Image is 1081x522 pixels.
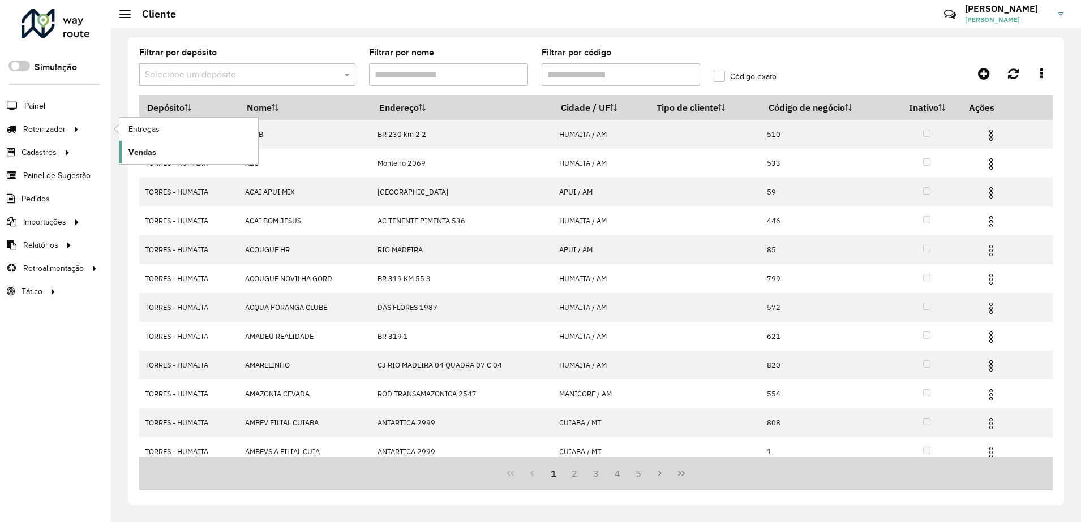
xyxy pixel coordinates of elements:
td: 85 [761,235,893,264]
td: TORRES - HUMAITA [139,379,239,408]
label: Simulação [35,61,77,74]
td: AMBEV FILIAL CUIABA [239,408,371,437]
div: Críticas? Dúvidas? Elogios? Sugestões? Entre em contato conosco! [809,3,927,34]
span: Roteirizador [23,123,66,135]
th: Código de negócio [761,96,893,120]
td: RIO MADEIRA [371,235,553,264]
th: Nome [239,96,371,120]
td: CJ RIO MADEIRA 04 QUADRA 07 C 04 [371,351,553,379]
th: Cidade / UF [554,96,649,120]
td: ROD TRANSAMAZONICA 2547 [371,379,553,408]
button: Next Page [649,463,671,484]
label: Filtrar por depósito [139,46,217,59]
td: 533 [761,149,893,178]
button: 5 [628,463,650,484]
td: AMADEU REALIDADE [239,322,371,351]
label: Filtrar por nome [369,46,434,59]
td: AMARELINHO [239,351,371,379]
td: 799 [761,264,893,293]
td: DAS FLORES 1987 [371,293,553,322]
td: ACQUA PORANGA CLUBE [239,293,371,322]
button: 4 [607,463,628,484]
span: Tático [22,286,42,297]
span: Pedidos [22,193,50,205]
a: Entregas [119,118,258,140]
td: CUIABA / MT [554,437,649,466]
td: ANTARTICA 2999 [371,437,553,466]
td: Monteiro 2069 [371,149,553,178]
td: BR 230 km 2 2 [371,120,553,149]
td: ACAI BOM JESUS [239,206,371,235]
span: [PERSON_NAME] [965,15,1050,25]
td: AC TENENTE PIMENTA 536 [371,206,553,235]
td: BR 319 KM 55 3 [371,264,553,293]
th: Tipo de cliente [649,96,761,120]
td: HUMAITA / AM [554,264,649,293]
td: APUI / AM [554,178,649,206]
td: TORRES - HUMAITA [139,206,239,235]
td: ACOUGUE NOVILHA GORD [239,264,371,293]
td: AABB [239,120,371,149]
th: Depósito [139,96,239,120]
label: Filtrar por código [542,46,611,59]
h2: Cliente [131,8,176,20]
span: Retroalimentação [23,262,84,274]
a: Contato Rápido [938,2,962,27]
td: 59 [761,178,893,206]
td: ANTARTICA 2999 [371,408,553,437]
td: TORRES - HUMAITA [139,351,239,379]
span: Vendas [128,146,156,158]
span: Relatórios [23,239,58,251]
a: Vendas [119,141,258,163]
span: Cadastros [22,146,57,158]
td: 510 [761,120,893,149]
td: 808 [761,408,893,437]
h3: [PERSON_NAME] [965,3,1050,14]
td: AMBEVS.A FILIAL CUIA [239,437,371,466]
th: Ações [962,96,1029,119]
td: BR 319 1 [371,322,553,351]
span: Entregas [128,123,160,135]
td: TORRES - HUMAITA [139,264,239,293]
td: TORRES - HUMAITA [139,293,239,322]
td: 554 [761,379,893,408]
td: APUI / AM [554,235,649,264]
td: HUMAITA / AM [554,293,649,322]
td: HUMAITA / AM [554,351,649,379]
td: CUIABA / MT [554,408,649,437]
td: TORRES - HUMAITA [139,178,239,206]
td: HUMAITA / AM [554,149,649,178]
td: TORRES - HUMAITA [139,408,239,437]
td: TORRES - HUMAITA [139,437,239,466]
td: 1 [761,437,893,466]
button: 3 [585,463,607,484]
td: 446 [761,206,893,235]
td: ACAI APUI MIX [239,178,371,206]
button: 1 [543,463,564,484]
td: 820 [761,351,893,379]
td: TORRES - HUMAITA [139,322,239,351]
button: Last Page [671,463,692,484]
span: Importações [23,216,66,228]
td: HUMAITA / AM [554,322,649,351]
td: [GEOGRAPHIC_DATA] [371,178,553,206]
td: ABC [239,149,371,178]
span: Painel [24,100,45,112]
th: Inativo [893,96,962,120]
td: MANICORE / AM [554,379,649,408]
td: TORRES - HUMAITA [139,235,239,264]
th: Endereço [371,96,553,120]
span: Painel de Sugestão [23,170,91,182]
td: AMAZONIA CEVADA [239,379,371,408]
button: 2 [564,463,585,484]
td: HUMAITA / AM [554,120,649,149]
td: HUMAITA / AM [554,206,649,235]
td: ACOUGUE HR [239,235,371,264]
td: 572 [761,293,893,322]
td: 621 [761,322,893,351]
label: Código exato [714,71,777,83]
